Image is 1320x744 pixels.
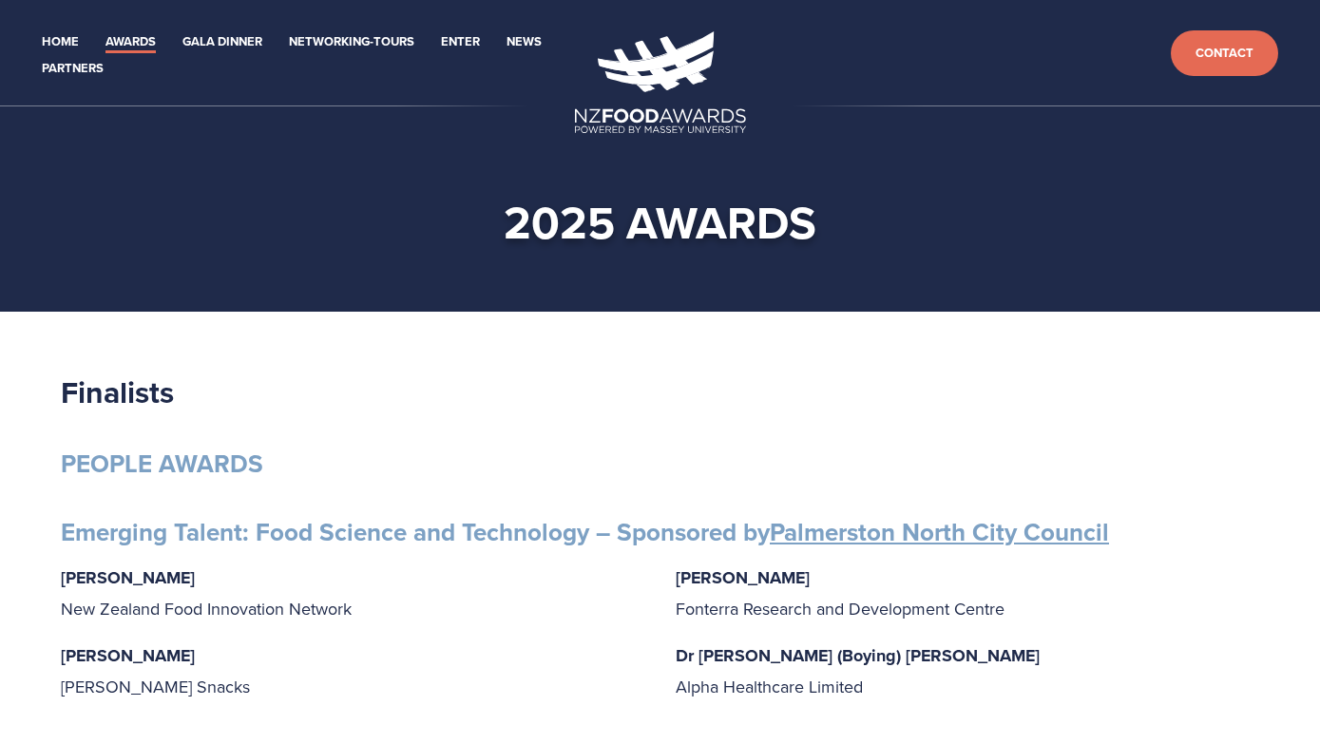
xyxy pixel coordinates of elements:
[61,563,645,623] p: New Zealand Food Innovation Network
[105,31,156,53] a: Awards
[61,640,645,701] p: [PERSON_NAME] Snacks
[289,31,414,53] a: Networking-Tours
[42,31,79,53] a: Home
[1171,30,1278,77] a: Contact
[61,370,174,414] strong: Finalists
[61,514,1109,550] strong: Emerging Talent: Food Science and Technology – Sponsored by
[61,643,195,668] strong: [PERSON_NAME]
[676,565,810,590] strong: [PERSON_NAME]
[676,643,1040,668] strong: Dr [PERSON_NAME] (Boying) [PERSON_NAME]
[676,563,1260,623] p: Fonterra Research and Development Centre
[182,31,262,53] a: Gala Dinner
[61,446,263,482] strong: PEOPLE AWARDS
[507,31,542,53] a: News
[770,514,1109,550] a: Palmerston North City Council
[676,640,1260,701] p: Alpha Healthcare Limited
[61,565,195,590] strong: [PERSON_NAME]
[42,58,104,80] a: Partners
[83,194,1238,251] h1: 2025 awards
[441,31,480,53] a: Enter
